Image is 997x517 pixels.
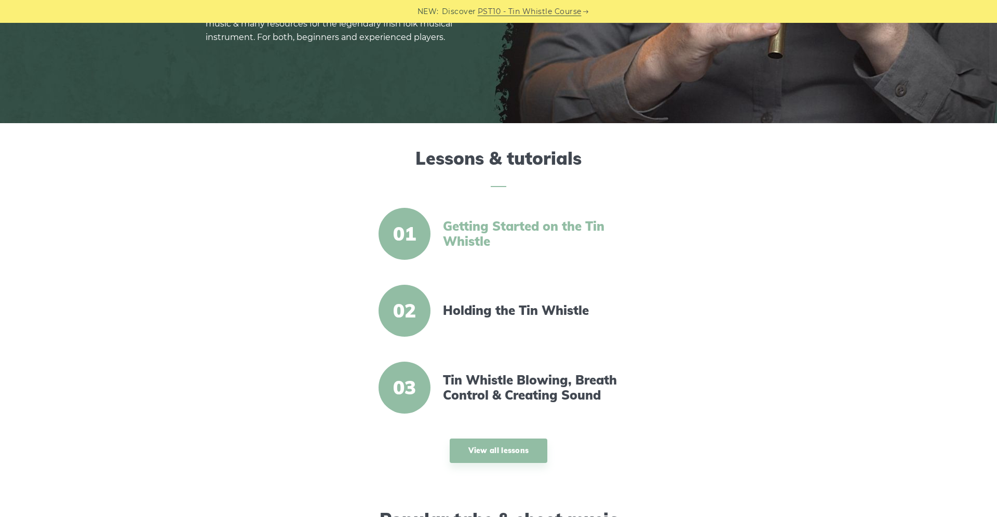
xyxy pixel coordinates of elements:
a: PST10 - Tin Whistle Course [478,6,582,18]
span: 03 [379,362,430,414]
span: 02 [379,285,430,337]
a: View all lessons [450,439,548,463]
a: Tin Whistle Blowing, Breath Control & Creating Sound [443,373,622,403]
span: 01 [379,208,430,260]
span: Discover [442,6,476,18]
h2: Lessons & tutorials [206,148,791,187]
p: Easy-to-follow & free Irish tin whistle (penny whistle) lessons, tabs, music & many resources for... [206,4,486,44]
a: Getting Started on the Tin Whistle [443,219,622,249]
a: Holding the Tin Whistle [443,303,622,318]
span: NEW: [417,6,439,18]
